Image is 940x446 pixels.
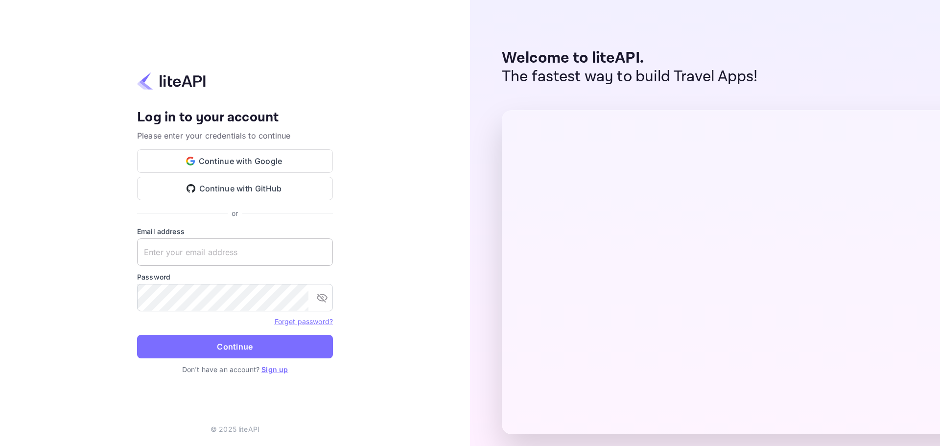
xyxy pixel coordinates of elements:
label: Password [137,272,333,282]
label: Email address [137,226,333,236]
button: Continue [137,335,333,358]
p: Please enter your credentials to continue [137,130,333,141]
input: Enter your email address [137,238,333,266]
p: Welcome to liteAPI. [502,49,758,68]
button: Continue with GitHub [137,177,333,200]
p: Don't have an account? [137,364,333,375]
a: Forget password? [275,316,333,326]
p: The fastest way to build Travel Apps! [502,68,758,86]
p: © 2025 liteAPI [211,424,259,434]
h4: Log in to your account [137,109,333,126]
a: Sign up [261,365,288,374]
button: Continue with Google [137,149,333,173]
p: or [232,208,238,218]
img: liteapi [137,71,206,91]
button: toggle password visibility [312,288,332,307]
a: Forget password? [275,317,333,326]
